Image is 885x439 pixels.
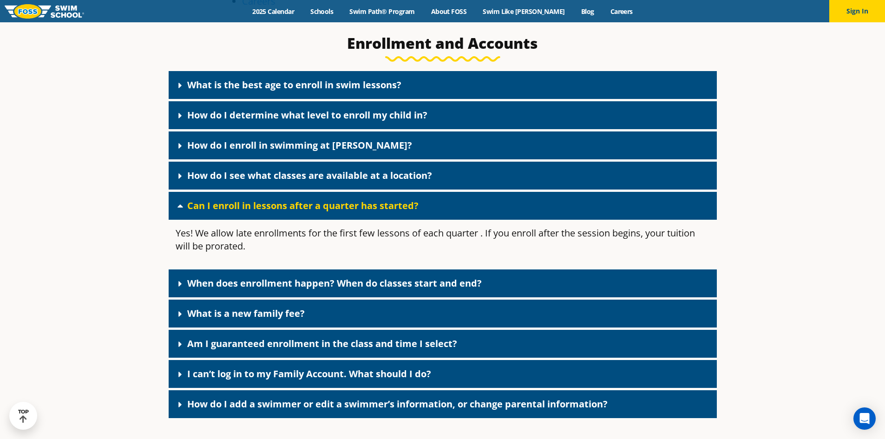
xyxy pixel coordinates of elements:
div: What is a new family fee? [169,300,717,328]
a: How do I determine what level to enroll my child in? [187,109,427,121]
div: What is the best age to enroll in swim lessons? [169,71,717,99]
div: When does enrollment happen? When do classes start and end? [169,269,717,297]
a: Swim Like [PERSON_NAME] [475,7,573,16]
a: What is a new family fee? [187,307,305,320]
div: Am I guaranteed enrollment in the class and time I select? [169,330,717,358]
a: When does enrollment happen? When do classes start and end? [187,277,482,289]
div: Open Intercom Messenger [853,407,876,430]
a: 2025 Calendar [244,7,302,16]
a: How do I enroll in swimming at [PERSON_NAME]? [187,139,412,151]
a: How do I see what classes are available at a location? [187,169,432,182]
a: About FOSS [423,7,475,16]
h3: Enrollment and Accounts [223,34,662,52]
div: How do I see what classes are available at a location? [169,162,717,190]
a: Careers [602,7,641,16]
div: I can’t log in to my Family Account. What should I do? [169,360,717,388]
a: Blog [573,7,602,16]
div: Can I enroll in lessons after a quarter has started? [169,220,717,267]
a: Can I enroll in lessons after a quarter has started? [187,199,419,212]
div: How do I add a swimmer or edit a swimmer’s information, or change parental information? [169,390,717,418]
div: How do I determine what level to enroll my child in? [169,101,717,129]
a: How do I add a swimmer or edit a swimmer’s information, or change parental information? [187,398,608,410]
div: How do I enroll in swimming at [PERSON_NAME]? [169,131,717,159]
p: Yes! We allow late enrollments for the first few lessons of each quarter . If you enroll after th... [176,227,710,253]
div: TOP [18,409,29,423]
a: I can’t log in to my Family Account. What should I do? [187,367,431,380]
a: What is the best age to enroll in swim lessons? [187,79,401,91]
a: Schools [302,7,341,16]
div: Can I enroll in lessons after a quarter has started? [169,192,717,220]
a: Am I guaranteed enrollment in the class and time I select? [187,337,457,350]
img: FOSS Swim School Logo [5,4,84,19]
a: Swim Path® Program [341,7,423,16]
